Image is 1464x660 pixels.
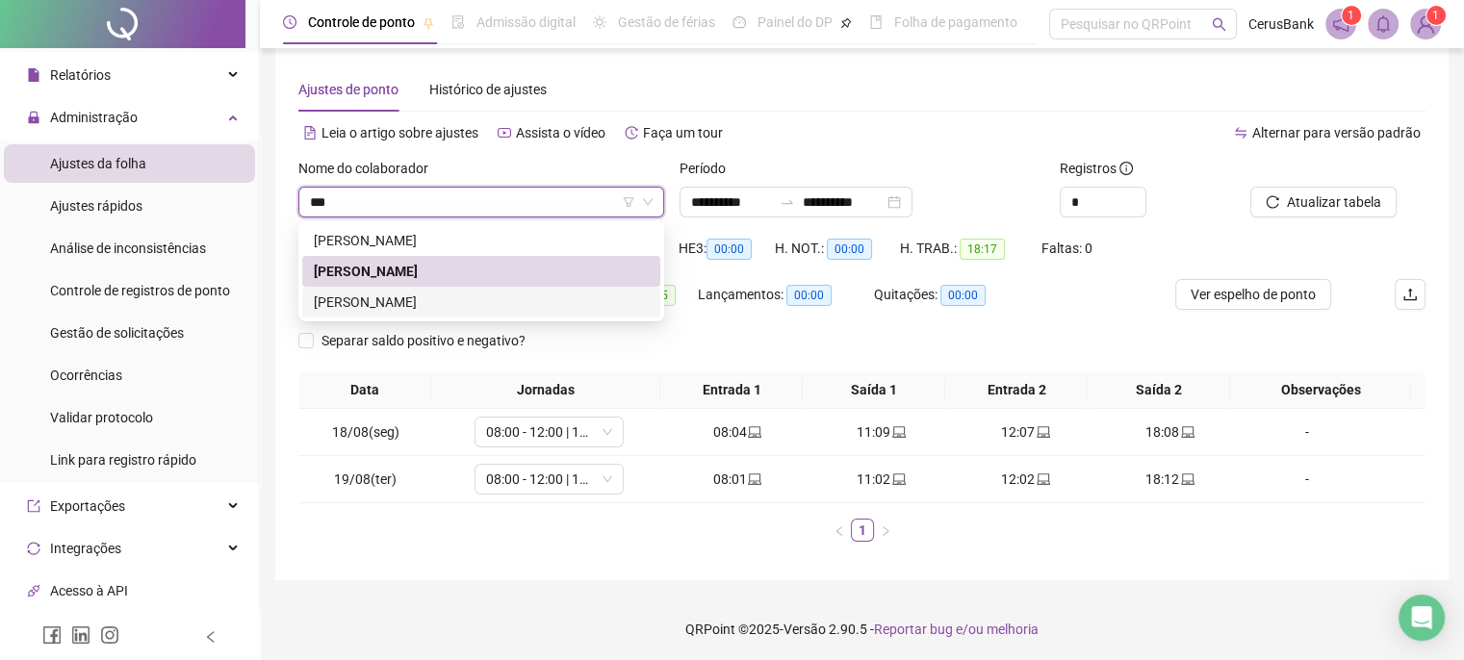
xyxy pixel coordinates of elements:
span: Alternar para versão padrão [1252,125,1421,140]
span: Relatórios [50,67,111,83]
span: Validar protocolo [50,410,153,425]
span: Separar saldo positivo e negativo? [314,330,533,351]
span: 1 [1432,9,1439,22]
th: Observações [1230,371,1411,409]
div: Open Intercom Messenger [1399,595,1445,641]
span: Ajustes da folha [50,156,146,171]
span: book [869,15,883,29]
span: CerusBank [1248,13,1314,35]
a: 1 [852,520,873,541]
sup: 1 [1342,6,1361,25]
span: laptop [746,425,761,439]
img: 83722 [1411,10,1440,38]
div: HE 3: [679,238,775,260]
div: H. TRAB.: [900,238,1040,260]
span: Painel do DP [758,14,833,30]
span: left [834,525,845,537]
div: KAREN MARIA SOUZA DA SILVA [302,256,660,287]
span: down [602,473,613,485]
span: laptop [1179,472,1194,486]
span: Gestão de férias [618,14,715,30]
button: Ver espelho de ponto [1175,279,1331,310]
li: Próxima página [874,519,897,542]
span: Registros [1060,158,1133,179]
span: Leia o artigo sobre ajustes [321,125,478,140]
span: export [27,499,40,513]
div: [PERSON_NAME] [314,292,649,313]
span: filter [623,196,634,208]
div: H. NOT.: [775,238,900,260]
div: [PERSON_NAME] [314,230,649,251]
span: laptop [890,425,906,439]
span: file-text [303,126,317,140]
li: 1 [851,519,874,542]
span: linkedin [71,625,90,645]
div: 12:07 [962,421,1091,443]
span: 00:00 [706,239,752,260]
span: api [27,584,40,597]
span: Ajustes rápidos [50,198,142,214]
span: laptop [1035,425,1050,439]
span: Versão [783,622,826,637]
span: 08:00 - 12:00 | 13:00 - 18:00 [486,418,612,446]
span: lock [27,111,40,124]
span: swap-right [780,194,795,210]
span: Faça um tour [643,125,723,140]
span: Folha de pagamento [894,14,1017,30]
span: to [780,194,795,210]
label: Nome do colaborador [298,158,441,179]
span: 00:00 [827,239,872,260]
span: 19/08(ter) [334,471,397,487]
div: Quitações: [874,284,1015,306]
th: Jornadas [431,371,660,409]
div: 18:08 [1106,421,1235,443]
th: Entrada 2 [945,371,1088,409]
span: Ocorrências [50,368,122,383]
span: 18:17 [960,239,1005,260]
div: - [1249,421,1363,443]
th: Saída 2 [1088,371,1230,409]
button: left [828,519,851,542]
div: 11:09 [817,421,946,443]
div: - [1249,469,1363,490]
th: Data [298,371,431,409]
div: KARLA FABIANA SOUSA QUEIROZ [302,287,660,317]
sup: Atualize o seu contato no menu Meus Dados [1426,6,1446,25]
span: Reportar bug e/ou melhoria [874,622,1039,637]
span: upload [1402,287,1418,302]
button: right [874,519,897,542]
span: Controle de registros de ponto [50,283,230,298]
span: 08:00 - 12:00 | 13:00 - 18:00 [486,465,612,494]
span: Análise de inconsistências [50,241,206,256]
th: Entrada 1 [660,371,803,409]
div: 08:01 [673,469,802,490]
span: Exportações [50,498,125,514]
span: laptop [1035,472,1050,486]
span: laptop [890,472,906,486]
span: 18/08(seg) [332,424,399,440]
span: reload [1266,195,1279,209]
span: 00:00 [786,285,832,306]
span: Observações [1238,379,1403,400]
span: swap [1234,126,1247,140]
span: pushpin [423,17,434,29]
span: history [625,126,638,140]
span: Atualizar tabela [1287,191,1381,213]
span: Faltas: 0 [1041,241,1092,256]
span: 1 [1348,9,1354,22]
span: Assista o vídeo [516,125,605,140]
span: search [1212,17,1226,32]
span: Administração [50,110,138,125]
span: file-done [451,15,465,29]
span: right [880,525,891,537]
span: sync [27,542,40,555]
span: Admissão digital [476,14,576,30]
span: dashboard [732,15,746,29]
div: [PERSON_NAME] [314,261,649,282]
span: down [602,426,613,438]
span: Integrações [50,541,121,556]
span: laptop [1179,425,1194,439]
div: KAREN FONSECA DE ALMEIDA [302,225,660,256]
button: Atualizar tabela [1250,187,1397,217]
div: Ajustes de ponto [298,79,398,100]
